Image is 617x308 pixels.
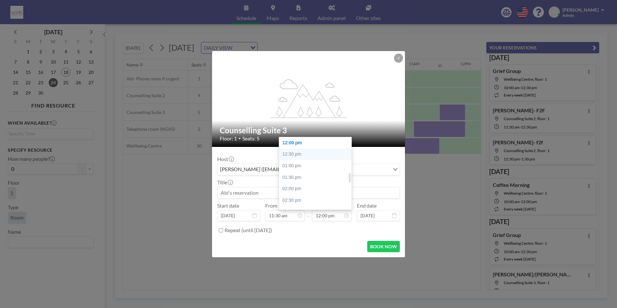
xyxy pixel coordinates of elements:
[279,206,355,218] div: 03:00 pm
[220,126,398,135] h2: Counselling Suite 3
[279,149,355,160] div: 12:30 pm
[367,241,400,252] button: BOOK NOW
[279,183,355,195] div: 02:00 pm
[279,172,355,183] div: 01:30 pm
[279,160,355,172] div: 01:00 pm
[217,156,233,162] label: Host
[219,165,351,174] span: [PERSON_NAME] ([EMAIL_ADDRESS][DOMAIN_NAME])
[357,202,377,209] label: End date
[308,205,309,219] span: -
[225,227,272,233] label: Repeat (until [DATE])
[217,187,400,198] input: Abi's reservation
[279,137,355,149] div: 12:00 pm
[271,79,347,118] g: flex-grow: 1.2;
[217,164,400,175] div: Search for option
[279,195,355,206] div: 02:30 pm
[242,135,259,142] span: Seats: 5
[217,179,232,186] label: Title
[217,202,239,209] label: Start date
[220,135,237,142] span: Floor: 1
[238,136,241,141] span: •
[265,202,277,209] label: From
[352,165,389,174] input: Search for option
